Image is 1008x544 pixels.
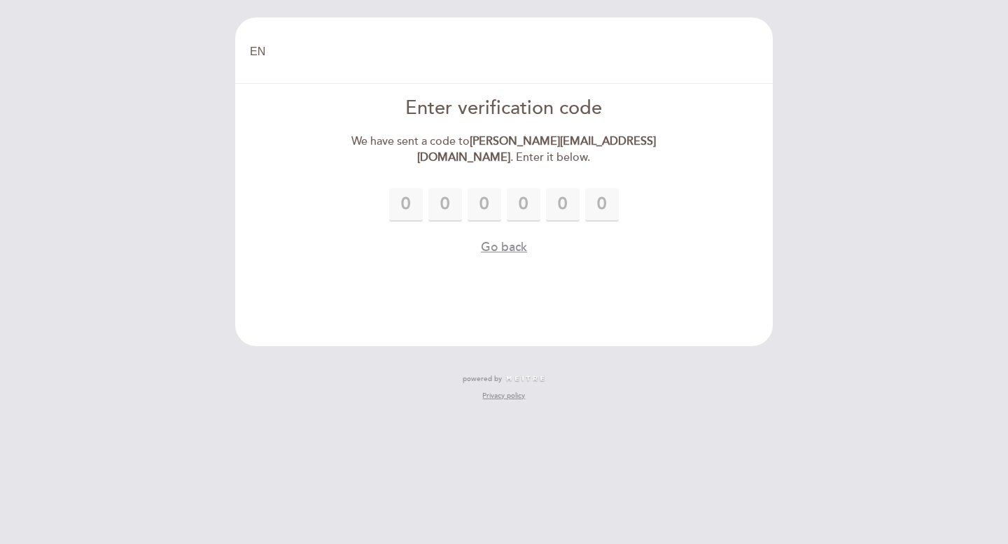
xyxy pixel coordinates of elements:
span: powered by [463,374,502,384]
input: 0 [585,188,619,222]
button: Go back [481,238,527,256]
img: MEITRE [505,375,545,382]
strong: [PERSON_NAME][EMAIL_ADDRESS][DOMAIN_NAME] [417,134,656,164]
input: 0 [389,188,423,222]
input: 0 [428,188,462,222]
div: We have sent a code to . Enter it below. [344,134,665,166]
input: 0 [546,188,580,222]
a: powered by [463,374,545,384]
div: Enter verification code [344,95,665,122]
input: 0 [507,188,540,222]
input: 0 [468,188,501,222]
a: Privacy policy [482,391,525,401]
